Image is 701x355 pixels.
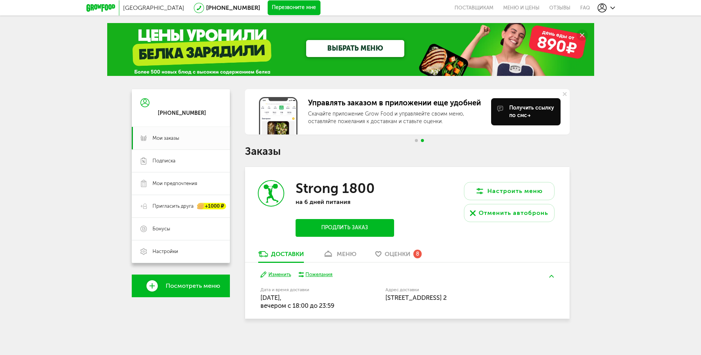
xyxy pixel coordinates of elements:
[260,271,291,278] button: Изменить
[132,195,230,218] a: Пригласить друга +1000 ₽
[464,182,555,200] button: Настроить меню
[153,248,178,255] span: Настройки
[509,104,555,119] div: Получить ссылку по смс
[153,180,197,187] span: Мои предпочтения
[153,135,179,142] span: Мои заказы
[153,225,170,232] span: Бонусы
[132,172,230,195] a: Мои предпочтения
[549,275,554,278] img: arrow-up-green.5eb5f82.svg
[132,275,230,297] a: Посмотреть меню
[296,180,375,196] h3: Strong 1800
[153,157,176,164] span: Подписка
[319,250,360,262] a: меню
[413,250,422,258] div: 8
[158,110,206,117] div: [PHONE_NUMBER]
[271,250,304,258] div: Доставки
[306,40,404,57] a: ВЫБРАТЬ МЕНЮ
[245,147,570,156] h1: Заказы
[206,4,260,11] a: [PHONE_NUMBER]
[308,98,485,107] div: Управлять заказом в приложении еще удобней
[132,240,230,263] a: Настройки
[305,271,333,278] div: Пожелания
[337,250,356,258] div: меню
[259,97,297,134] img: get-app.6fcd57b.jpg
[299,271,333,278] button: Пожелания
[385,294,447,301] span: [STREET_ADDRESS] 2
[385,250,410,258] span: Оценки
[415,139,418,142] span: Go to slide 1
[308,110,485,125] div: Скачайте приложение Grow Food и управляейте своим меню, оставляйте пожелания к доставкам и ставьт...
[123,4,184,11] span: [GEOGRAPHIC_DATA]
[254,250,308,262] a: Доставки
[296,198,394,205] p: на 6 дней питания
[260,294,334,309] span: [DATE], вечером c 18:00 до 23:59
[371,250,425,262] a: Оценки 8
[132,150,230,172] a: Подписка
[132,218,230,240] a: Бонусы
[385,288,526,292] label: Адрес доставки
[166,282,220,289] span: Посмотреть меню
[268,0,320,15] button: Перезвоните мне
[153,203,194,210] span: Пригласить друга
[464,204,555,222] button: Отменить автобронь
[296,219,394,237] button: Продлить заказ
[421,139,424,142] span: Go to slide 2
[491,98,561,125] button: Получить ссылку по смс
[479,208,548,218] div: Отменить автобронь
[197,203,226,210] div: +1000 ₽
[260,288,347,292] label: Дата и время доставки
[132,127,230,150] a: Мои заказы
